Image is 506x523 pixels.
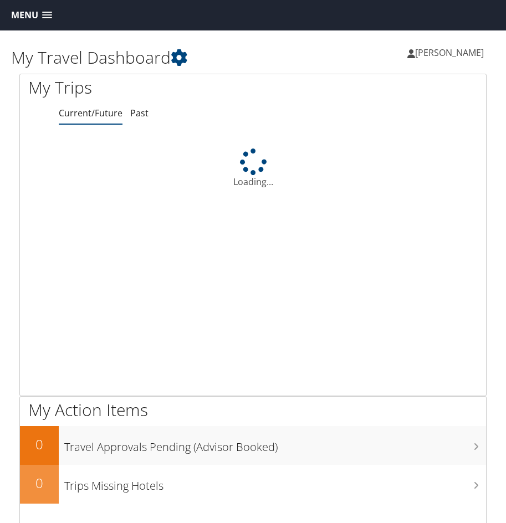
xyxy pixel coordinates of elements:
[20,474,59,493] h2: 0
[64,473,486,494] h3: Trips Missing Hotels
[20,398,486,422] h1: My Action Items
[20,465,486,504] a: 0Trips Missing Hotels
[415,47,484,59] span: [PERSON_NAME]
[407,36,495,69] a: [PERSON_NAME]
[11,10,38,20] span: Menu
[20,148,486,188] div: Loading...
[11,46,253,69] h1: My Travel Dashboard
[20,426,486,465] a: 0Travel Approvals Pending (Advisor Booked)
[59,107,122,119] a: Current/Future
[6,6,58,24] a: Menu
[20,435,59,454] h2: 0
[64,434,486,455] h3: Travel Approvals Pending (Advisor Booked)
[130,107,149,119] a: Past
[28,76,245,99] h1: My Trips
